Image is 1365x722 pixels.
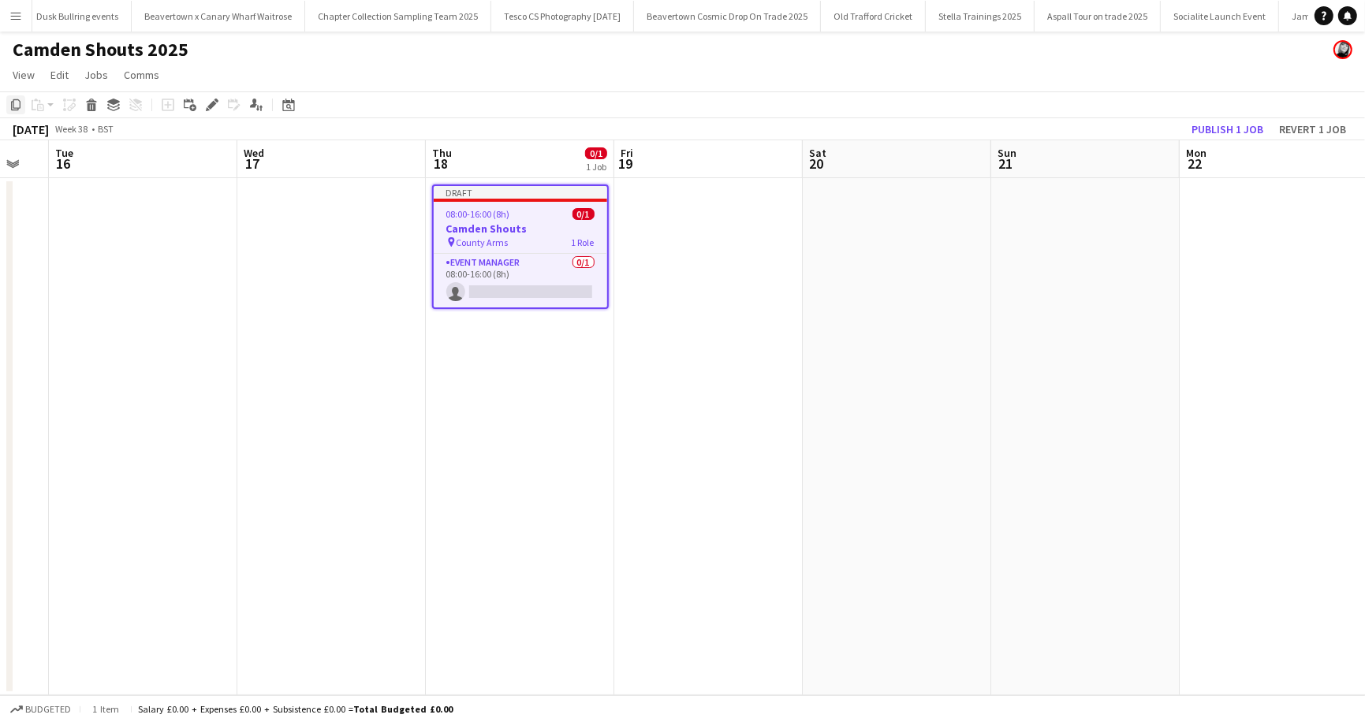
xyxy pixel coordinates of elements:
[809,146,826,160] span: Sat
[1333,40,1352,59] app-user-avatar: Janeann Ferguson
[621,146,633,160] span: Fri
[78,65,114,85] a: Jobs
[434,221,607,236] h3: Camden Shouts
[432,146,452,160] span: Thu
[353,703,453,715] span: Total Budgeted £0.00
[1186,146,1206,160] span: Mon
[585,147,607,159] span: 0/1
[430,154,452,173] span: 18
[618,154,633,173] span: 19
[491,1,634,32] button: Tesco CS Photography [DATE]
[807,154,826,173] span: 20
[998,146,1016,160] span: Sun
[244,146,264,160] span: Wed
[124,68,159,82] span: Comms
[432,184,609,309] app-job-card: Draft08:00-16:00 (8h)0/1Camden Shouts County Arms1 RoleEvent Manager0/108:00-16:00 (8h)
[434,254,607,307] app-card-role: Event Manager0/108:00-16:00 (8h)
[434,186,607,199] div: Draft
[132,1,305,32] button: Beavertown x Canary Wharf Waitrose
[586,161,606,173] div: 1 Job
[44,65,75,85] a: Edit
[52,123,91,135] span: Week 38
[1161,1,1279,32] button: Socialite Launch Event
[572,208,595,220] span: 0/1
[457,236,509,248] span: County Arms
[25,704,71,715] span: Budgeted
[241,154,264,173] span: 17
[8,701,73,718] button: Budgeted
[634,1,821,32] button: Beavertown Cosmic Drop On Trade 2025
[1273,119,1352,140] button: Revert 1 job
[98,123,114,135] div: BST
[24,1,132,32] button: Dusk Bullring events
[87,703,125,715] span: 1 item
[572,236,595,248] span: 1 Role
[305,1,491,32] button: Chapter Collection Sampling Team 2025
[446,208,510,220] span: 08:00-16:00 (8h)
[13,68,35,82] span: View
[50,68,69,82] span: Edit
[995,154,1016,173] span: 21
[138,703,453,715] div: Salary £0.00 + Expenses £0.00 + Subsistence £0.00 =
[53,154,73,173] span: 16
[117,65,166,85] a: Comms
[55,146,73,160] span: Tue
[821,1,926,32] button: Old Trafford Cricket
[13,38,188,61] h1: Camden Shouts 2025
[1184,154,1206,173] span: 22
[926,1,1035,32] button: Stella Trainings 2025
[13,121,49,137] div: [DATE]
[6,65,41,85] a: View
[1185,119,1270,140] button: Publish 1 job
[1035,1,1161,32] button: Aspall Tour on trade 2025
[84,68,108,82] span: Jobs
